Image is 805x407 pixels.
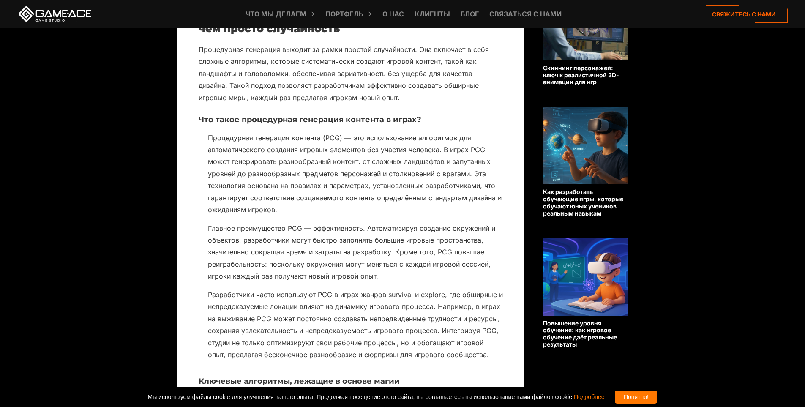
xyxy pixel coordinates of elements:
font: Портфель [325,10,363,18]
font: Процедурная генерация выходит за рамки простой случайности. Она включает в себя сложные алгоритмы... [199,45,489,102]
font: Как разработать обучающие игры, которые обучают юных учеников реальным навыкам [543,188,623,216]
a: Подробнее [574,393,605,400]
font: Разработчики часто используют PCG в играх жанров survival и explore, где обширные и непредсказуем... [208,290,503,359]
font: О нас [382,10,404,18]
img: Связанный [543,238,628,316]
img: Связанный [543,107,628,184]
font: Блог [461,10,479,18]
a: Как разработать обучающие игры, которые обучают юных учеников реальным навыкам [543,107,628,217]
font: Ключевые алгоритмы, лежащие в основе магии [199,377,400,386]
a: Свяжитесь с нами [706,5,788,23]
font: Мы используем файлы cookie для улучшения вашего опыта. Продолжая посещение этого сайта, вы соглаш... [148,393,574,400]
font: Что мы делаем [246,10,306,18]
font: Понятно! [624,393,649,400]
font: Клиенты [415,10,450,18]
a: Повышение уровня обучения: как игровое обучение даёт реальные результаты [543,238,628,348]
font: Главное преимущество PCG — эффективность. Автоматизируя создание окружений и объектов, разработчи... [208,224,495,281]
font: Что такое процедурная генерация контента в играх? [199,115,421,124]
font: Связаться с нами [489,10,562,18]
font: Скиннинг персонажей: ключ к реалистичной 3D-анимации для игр [543,64,619,86]
font: Процедурная генерация контента (PCG) — это использование алгоритмов для автоматического создания ... [208,134,502,214]
font: Повышение уровня обучения: как игровое обучение даёт реальные результаты [543,320,617,348]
